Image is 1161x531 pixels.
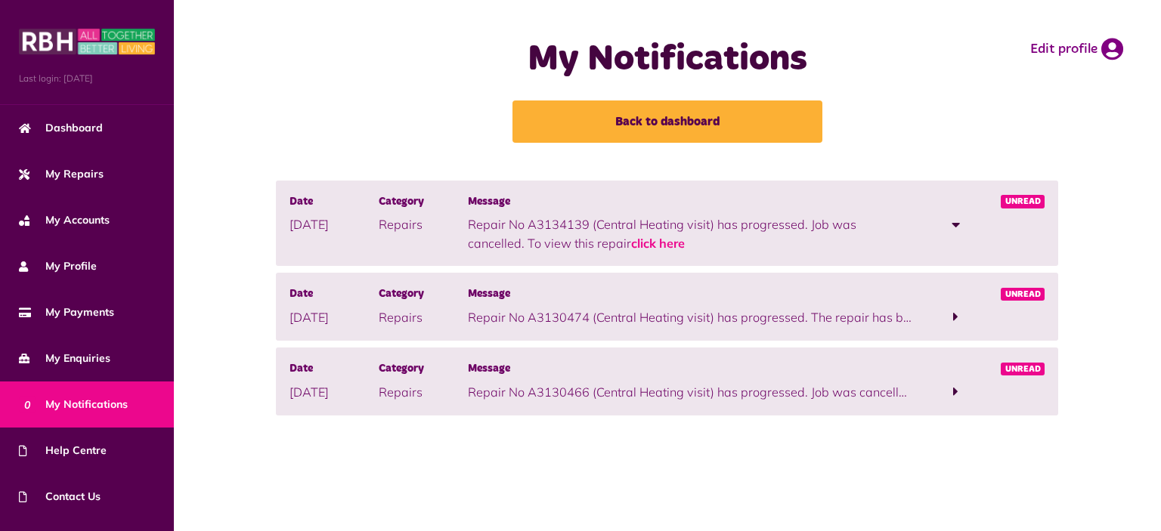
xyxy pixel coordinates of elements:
span: My Enquiries [19,350,110,366]
span: Category [379,194,468,211]
span: My Profile [19,258,97,274]
span: My Payments [19,304,114,320]
img: MyRBH [19,26,155,57]
p: [DATE] [289,215,379,233]
a: click here [631,236,685,251]
span: Date [289,286,379,303]
span: 0 [19,396,36,412]
p: Repair No A3130474 (Central Heating visit) has progressed. The repair has been fully completed. T... [468,308,912,326]
span: My Notifications [19,397,128,412]
a: Back to dashboard [512,100,822,143]
span: Date [289,194,379,211]
span: Unread [1001,363,1045,376]
p: Repair No A3130466 (Central Heating visit) has progressed. Job was cancelled. To view this repair [468,383,912,401]
p: [DATE] [289,383,379,401]
span: Help Centre [19,443,107,458]
span: Contact Us [19,489,101,505]
span: My Repairs [19,166,104,182]
p: Repair No A3134139 (Central Heating visit) has progressed. Job was cancelled. To view this repair [468,215,912,252]
a: Edit profile [1030,38,1123,60]
span: Dashboard [19,120,103,136]
span: Category [379,286,468,303]
span: Date [289,361,379,378]
span: Unread [1001,195,1045,208]
h1: My Notifications [436,38,899,82]
span: Message [468,361,912,378]
span: Category [379,361,468,378]
p: Repairs [379,383,468,401]
span: Last login: [DATE] [19,72,155,85]
p: [DATE] [289,308,379,326]
span: Unread [1001,288,1045,301]
p: Repairs [379,308,468,326]
span: Message [468,194,912,211]
span: My Accounts [19,212,110,228]
p: Repairs [379,215,468,233]
span: Message [468,286,912,303]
